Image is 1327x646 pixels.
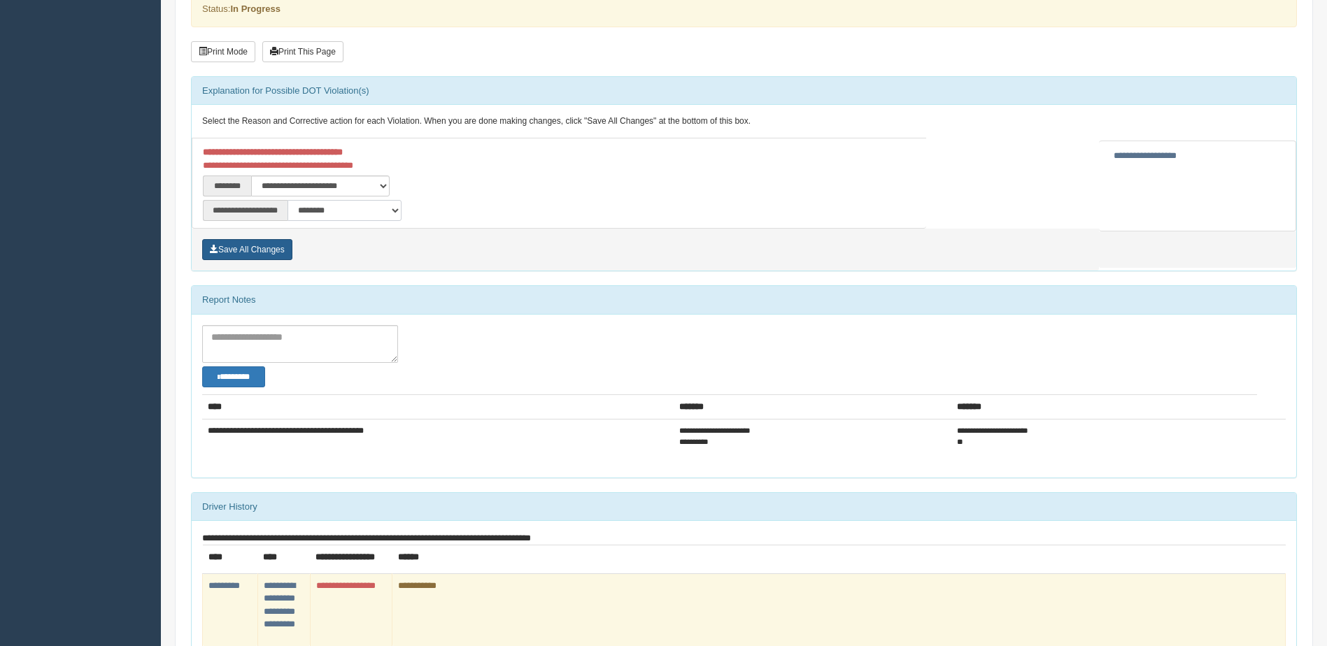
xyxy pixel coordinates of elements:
strong: In Progress [230,3,281,14]
button: Print Mode [191,41,255,62]
div: Select the Reason and Corrective action for each Violation. When you are done making changes, cli... [192,105,1296,138]
div: Report Notes [192,286,1296,314]
button: Print This Page [262,41,343,62]
div: Explanation for Possible DOT Violation(s) [192,77,1296,105]
button: Save [202,239,292,260]
div: Driver History [192,493,1296,521]
button: Change Filter Options [202,366,265,387]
